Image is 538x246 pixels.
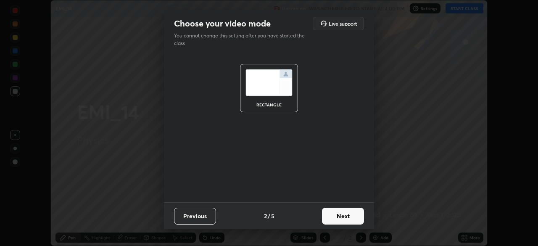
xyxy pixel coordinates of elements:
[174,208,216,225] button: Previous
[174,18,271,29] h2: Choose your video mode
[268,212,270,220] h4: /
[245,69,293,96] img: normalScreenIcon.ae25ed63.svg
[174,32,310,47] p: You cannot change this setting after you have started the class
[264,212,267,220] h4: 2
[271,212,274,220] h4: 5
[252,103,286,107] div: rectangle
[322,208,364,225] button: Next
[329,21,357,26] h5: Live support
